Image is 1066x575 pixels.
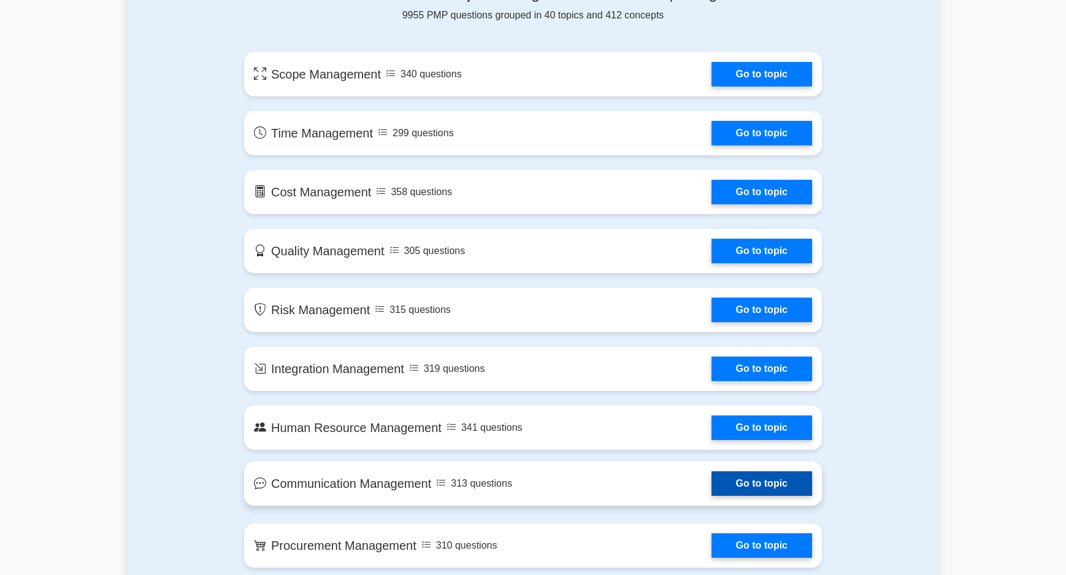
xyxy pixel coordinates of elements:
[711,357,812,381] a: Go to topic
[711,298,812,322] a: Go to topic
[711,533,812,558] a: Go to topic
[711,62,812,87] a: Go to topic
[711,121,812,145] a: Go to topic
[711,180,812,204] a: Go to topic
[711,239,812,263] a: Go to topic
[711,415,812,440] a: Go to topic
[711,471,812,496] a: Go to topic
